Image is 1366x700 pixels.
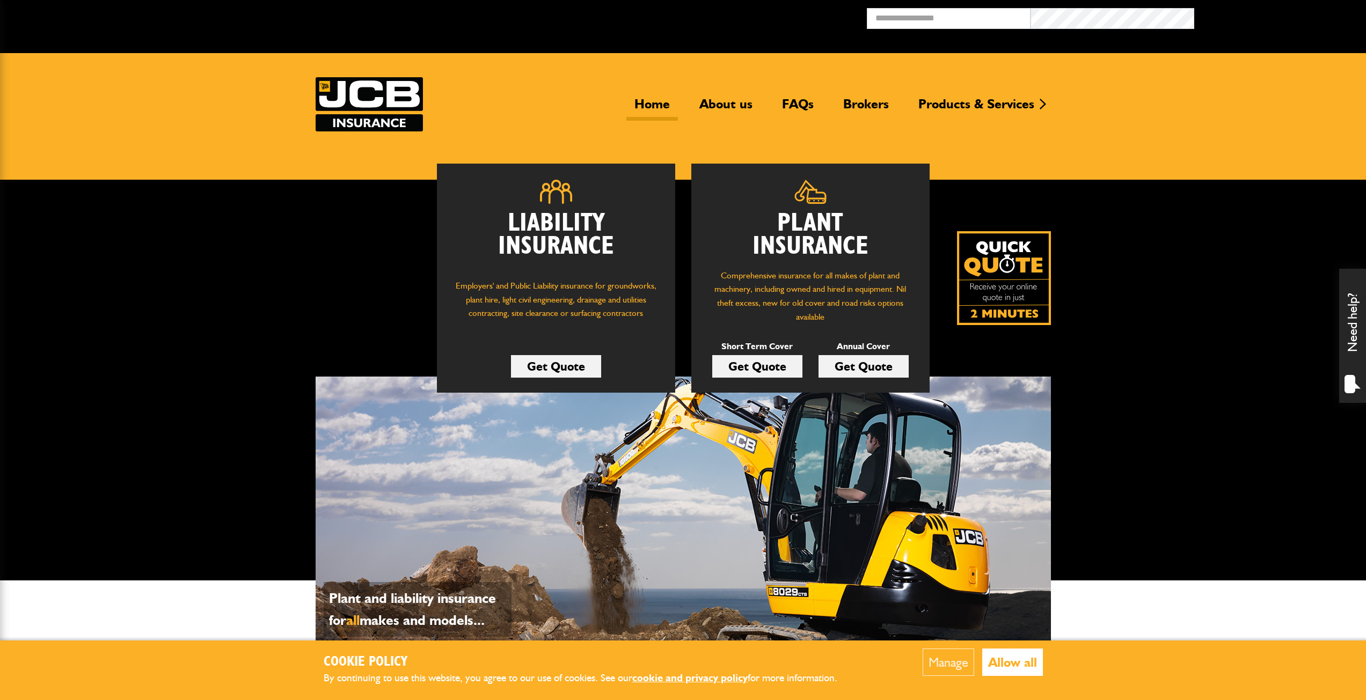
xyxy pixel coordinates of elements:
span: all [346,611,360,629]
a: Get Quote [819,355,909,378]
a: cookie and privacy policy [632,672,748,684]
p: Plant and liability insurance for makes and models... [329,587,506,631]
a: Brokers [835,96,897,121]
img: Quick Quote [957,231,1051,325]
div: Need help? [1339,269,1366,403]
a: FAQs [774,96,822,121]
button: Allow all [982,649,1043,676]
a: Get Quote [712,355,802,378]
a: About us [691,96,761,121]
p: By continuing to use this website, you agree to our use of cookies. See our for more information. [324,670,855,687]
h2: Cookie Policy [324,654,855,670]
button: Broker Login [1194,8,1358,25]
h2: Plant Insurance [707,212,914,258]
a: Home [626,96,678,121]
a: Get Quote [511,355,601,378]
p: Short Term Cover [712,340,802,353]
button: Manage [923,649,974,676]
h2: Liability Insurance [453,212,659,269]
a: Products & Services [910,96,1042,121]
a: Get your insurance quote isn just 2-minutes [957,231,1051,325]
a: JCB Insurance Services [316,77,423,131]
img: JCB Insurance Services logo [316,77,423,131]
p: Annual Cover [819,340,909,353]
p: Employers' and Public Liability insurance for groundworks, plant hire, light civil engineering, d... [453,279,659,330]
p: Comprehensive insurance for all makes of plant and machinery, including owned and hired in equipm... [707,269,914,323]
